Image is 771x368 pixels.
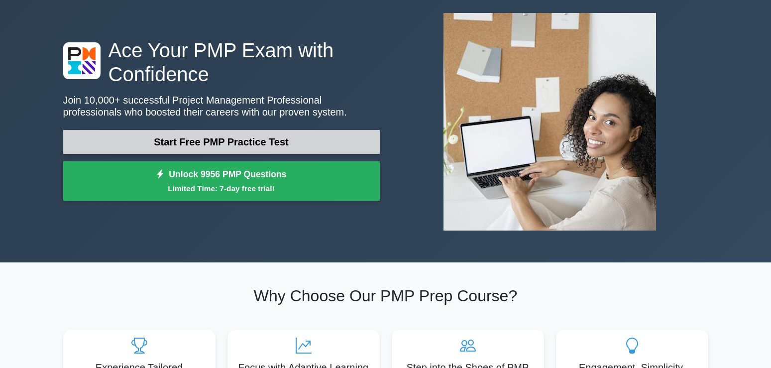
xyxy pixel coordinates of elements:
a: Start Free PMP Practice Test [63,130,380,154]
a: Unlock 9956 PMP QuestionsLimited Time: 7-day free trial! [63,161,380,201]
h1: Ace Your PMP Exam with Confidence [63,38,380,86]
p: Join 10,000+ successful Project Management Professional professionals who boosted their careers w... [63,94,380,118]
small: Limited Time: 7-day free trial! [76,183,367,194]
h2: Why Choose Our PMP Prep Course? [63,286,708,305]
